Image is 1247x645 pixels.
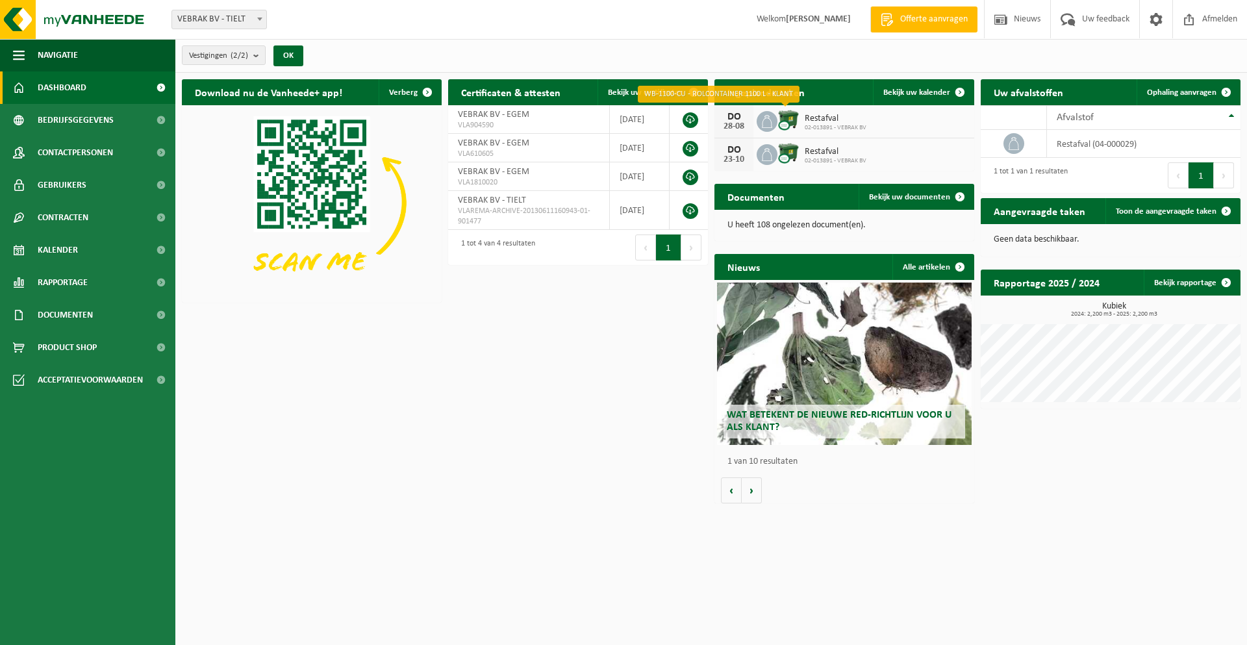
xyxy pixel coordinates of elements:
span: Afvalstof [1057,112,1094,123]
span: Vestigingen [189,46,248,66]
span: Restafval [805,114,866,124]
img: WB-1100-CU [777,142,800,164]
img: Download de VHEPlus App [182,105,442,300]
td: [DATE] [610,162,670,191]
td: restafval (04-000029) [1047,130,1241,158]
span: Contracten [38,201,88,234]
button: 1 [1189,162,1214,188]
td: [DATE] [610,134,670,162]
span: Bekijk uw documenten [869,193,950,201]
span: VEBRAK BV - TIELT [172,10,266,29]
img: WB-1100-CU [777,109,800,131]
span: Dashboard [38,71,86,104]
button: Verberg [379,79,440,105]
span: VLA610605 [458,149,599,159]
button: Next [1214,162,1234,188]
span: Navigatie [38,39,78,71]
a: Bekijk uw documenten [859,184,973,210]
button: 1 [656,234,681,260]
count: (2/2) [231,51,248,60]
a: Offerte aanvragen [870,6,977,32]
p: 1 van 10 resultaten [727,457,968,466]
span: Rapportage [38,266,88,299]
td: [DATE] [610,191,670,230]
span: Kalender [38,234,78,266]
h2: Download nu de Vanheede+ app! [182,79,355,105]
h2: Documenten [714,184,798,209]
span: Gebruikers [38,169,86,201]
button: Previous [635,234,656,260]
span: Verberg [389,88,418,97]
a: Wat betekent de nieuwe RED-richtlijn voor u als klant? [717,283,972,445]
span: VEBRAK BV - TIELT [171,10,267,29]
span: 02-013891 - VEBRAK BV [805,124,866,132]
span: Bekijk uw kalender [883,88,950,97]
span: Bedrijfsgegevens [38,104,114,136]
div: 28-08 [721,122,747,131]
span: Restafval [805,147,866,157]
span: Toon de aangevraagde taken [1116,207,1216,216]
h2: Uw afvalstoffen [981,79,1076,105]
span: Product Shop [38,331,97,364]
span: 2024: 2,200 m3 - 2025: 2,200 m3 [987,311,1241,318]
div: 1 tot 4 van 4 resultaten [455,233,535,262]
h2: Nieuws [714,254,773,279]
a: Bekijk uw certificaten [598,79,707,105]
a: Bekijk uw kalender [873,79,973,105]
span: VLAREMA-ARCHIVE-20130611160943-01-901477 [458,206,599,227]
p: Geen data beschikbaar. [994,235,1228,244]
h2: Ingeplande taken [714,79,818,105]
a: Bekijk rapportage [1144,270,1239,296]
span: Ophaling aanvragen [1147,88,1216,97]
span: VEBRAK BV - EGEM [458,138,529,148]
span: Acceptatievoorwaarden [38,364,143,396]
button: Volgende [742,477,762,503]
h2: Rapportage 2025 / 2024 [981,270,1113,295]
div: DO [721,145,747,155]
span: VLA1810020 [458,177,599,188]
h2: Aangevraagde taken [981,198,1098,223]
h2: Certificaten & attesten [448,79,573,105]
span: VLA904590 [458,120,599,131]
button: Previous [1168,162,1189,188]
span: VEBRAK BV - EGEM [458,167,529,177]
button: Next [681,234,701,260]
span: Bekijk uw certificaten [608,88,684,97]
div: DO [721,112,747,122]
td: [DATE] [610,105,670,134]
button: Vorige [721,477,742,503]
h3: Kubiek [987,302,1241,318]
a: Alle artikelen [892,254,973,280]
div: 23-10 [721,155,747,164]
a: Ophaling aanvragen [1137,79,1239,105]
a: Toon de aangevraagde taken [1105,198,1239,224]
span: Contactpersonen [38,136,113,169]
strong: [PERSON_NAME] [786,14,851,24]
span: VEBRAK BV - TIELT [458,196,526,205]
span: 02-013891 - VEBRAK BV [805,157,866,165]
button: OK [273,45,303,66]
span: Documenten [38,299,93,331]
span: Wat betekent de nieuwe RED-richtlijn voor u als klant? [727,410,951,433]
p: U heeft 108 ongelezen document(en). [727,221,961,230]
span: Offerte aanvragen [897,13,971,26]
span: VEBRAK BV - EGEM [458,110,529,120]
div: 1 tot 1 van 1 resultaten [987,161,1068,190]
button: Vestigingen(2/2) [182,45,266,65]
